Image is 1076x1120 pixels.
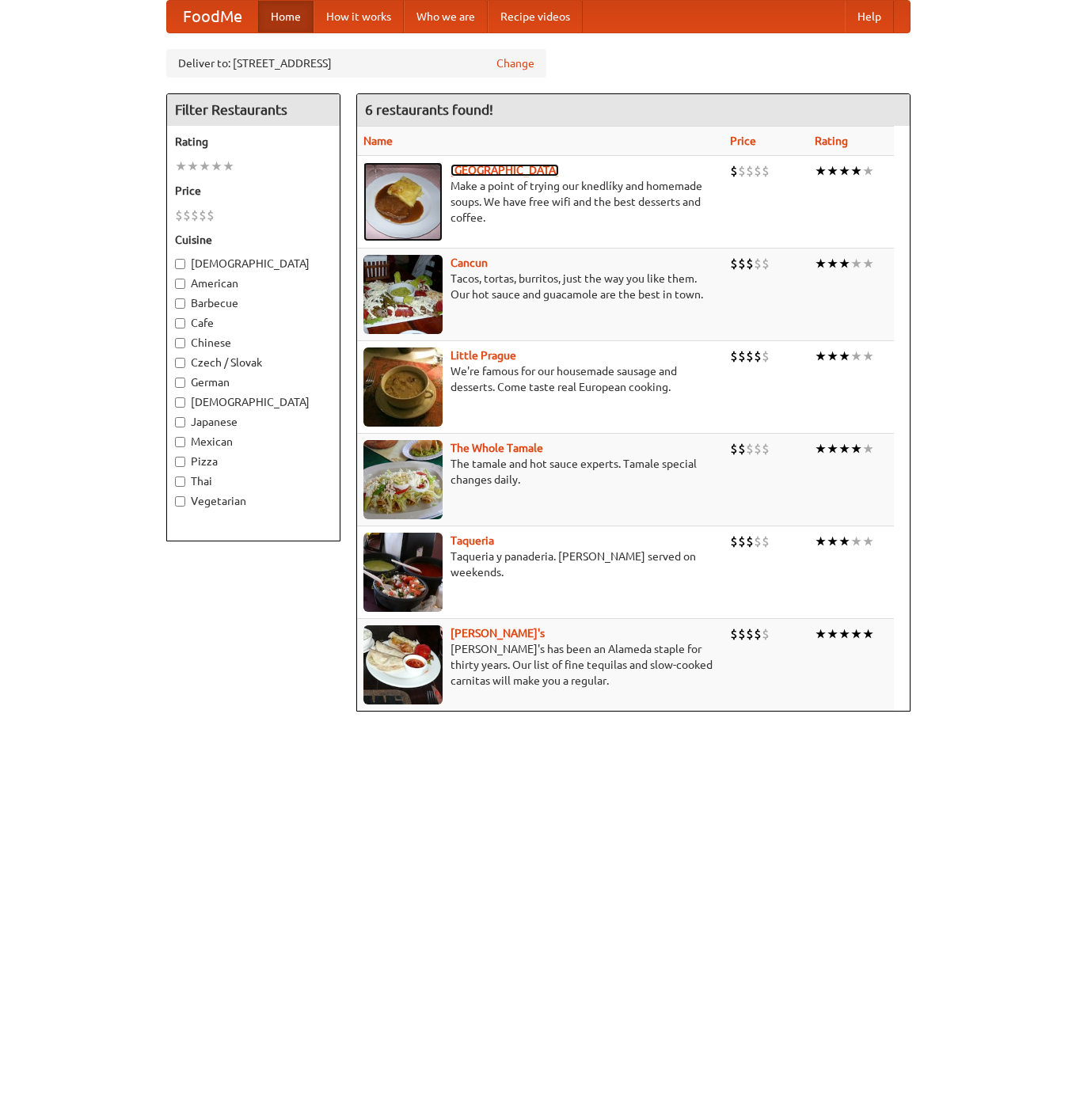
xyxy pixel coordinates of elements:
[850,625,862,643] li: ★
[762,347,770,365] li: $
[175,454,332,469] label: Pizza
[222,158,234,175] li: ★
[827,440,838,457] li: ★
[451,349,516,362] a: Little Prague
[850,162,862,180] li: ★
[175,476,185,487] input: Thai
[815,347,827,365] li: ★
[850,533,862,550] li: ★
[838,440,850,457] li: ★
[754,533,762,550] li: $
[754,347,762,365] li: $
[827,625,838,643] li: ★
[175,493,332,509] label: Vegetarian
[363,456,718,488] p: The tamale and hot sauce experts. Tamale special changes daily.
[207,207,215,224] li: $
[363,347,443,427] img: littleprague.jpg
[815,162,827,180] li: ★
[730,440,738,457] li: $
[746,347,754,365] li: $
[738,625,746,643] li: $
[762,255,770,272] li: $
[746,625,754,643] li: $
[363,162,443,241] img: czechpoint.jpg
[815,533,827,550] li: ★
[451,627,545,640] b: [PERSON_NAME]'s
[175,496,185,507] input: Vegetarian
[363,363,718,395] p: We're famous for our housemade sausage and desserts. Come taste real European cooking.
[175,358,185,368] input: Czech / Slovak
[738,533,746,550] li: $
[363,440,443,519] img: wholetamale.jpg
[738,440,746,457] li: $
[850,347,862,365] li: ★
[730,255,738,272] li: $
[175,414,332,430] label: Japanese
[746,162,754,180] li: $
[451,164,559,177] a: [GEOGRAPHIC_DATA]
[175,437,185,447] input: Mexican
[754,255,762,272] li: $
[838,533,850,550] li: ★
[363,255,443,334] img: cancun.jpg
[175,417,185,427] input: Japanese
[363,533,443,612] img: taqueria.jpg
[167,94,340,126] h4: Filter Restaurants
[815,255,827,272] li: ★
[862,255,874,272] li: ★
[730,135,756,147] a: Price
[175,457,185,467] input: Pizza
[175,355,332,370] label: Czech / Slovak
[827,162,838,180] li: ★
[738,255,746,272] li: $
[845,1,894,32] a: Help
[838,255,850,272] li: ★
[175,295,332,311] label: Barbecue
[862,440,874,457] li: ★
[175,394,332,410] label: [DEMOGRAPHIC_DATA]
[827,347,838,365] li: ★
[754,440,762,457] li: $
[827,255,838,272] li: ★
[827,533,838,550] li: ★
[862,347,874,365] li: ★
[175,374,332,390] label: German
[862,533,874,550] li: ★
[746,255,754,272] li: $
[730,347,738,365] li: $
[762,533,770,550] li: $
[451,534,494,547] a: Taqueria
[175,315,332,331] label: Cafe
[762,440,770,457] li: $
[314,1,404,32] a: How it works
[746,440,754,457] li: $
[167,1,258,32] a: FoodMe
[175,279,185,289] input: American
[762,162,770,180] li: $
[862,625,874,643] li: ★
[451,256,488,269] a: Cancun
[363,271,718,302] p: Tacos, tortas, burritos, just the way you like them. Our hot sauce and guacamole are the best in ...
[815,625,827,643] li: ★
[862,162,874,180] li: ★
[496,55,534,71] a: Change
[363,549,718,580] p: Taqueria y panaderia. [PERSON_NAME] served on weekends.
[451,442,543,454] a: The Whole Tamale
[175,318,185,328] input: Cafe
[175,183,332,199] h5: Price
[754,625,762,643] li: $
[738,347,746,365] li: $
[175,298,185,309] input: Barbecue
[488,1,583,32] a: Recipe videos
[850,255,862,272] li: ★
[175,473,332,489] label: Thai
[363,135,393,147] a: Name
[175,207,183,224] li: $
[183,207,191,224] li: $
[199,207,207,224] li: $
[730,533,738,550] li: $
[762,625,770,643] li: $
[850,440,862,457] li: ★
